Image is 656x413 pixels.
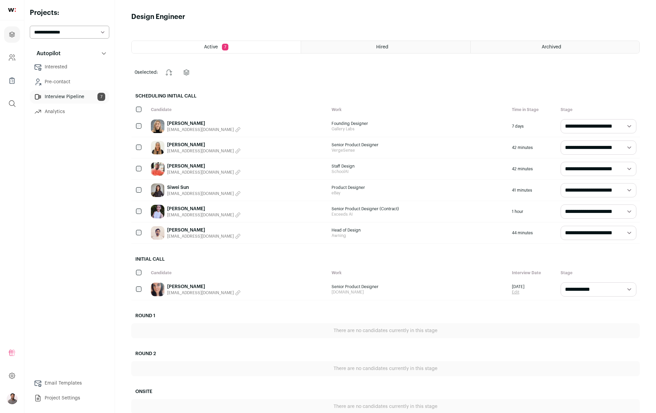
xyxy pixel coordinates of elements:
[508,158,557,179] div: 42 minutes
[167,290,241,296] button: [EMAIL_ADDRESS][DOMAIN_NAME]
[167,170,234,175] span: [EMAIL_ADDRESS][DOMAIN_NAME]
[542,45,561,49] span: Archived
[332,126,505,132] span: Gallery Labs
[167,227,241,234] a: [PERSON_NAME]
[4,49,20,66] a: Company and ATS Settings
[4,26,20,43] a: Projects
[167,120,241,127] a: [PERSON_NAME]
[97,93,105,101] span: 7
[167,184,241,191] a: Siwei Sun
[332,169,505,174] span: SchoolAI
[557,267,640,279] div: Stage
[7,393,18,404] button: Open dropdown
[508,104,557,116] div: Time in Stage
[30,90,109,104] a: Interview Pipeline7
[204,45,218,49] span: Active
[30,47,109,60] button: Autopilot
[131,346,640,361] h2: Round 2
[167,212,241,218] button: [EMAIL_ADDRESS][DOMAIN_NAME]
[332,142,505,148] span: Senior Product Designer
[222,44,228,50] span: 7
[135,70,137,75] span: 0
[471,41,639,53] a: Archived
[332,121,505,126] span: Founding Designer
[332,233,505,238] span: Awning
[332,148,505,153] span: VergeSense
[151,183,164,197] img: 295e48fc9ffbe2588d172ed0ba00809843870bba19d7026b3a31fa4f1dc5d056.jpg
[167,191,234,196] span: [EMAIL_ADDRESS][DOMAIN_NAME]
[512,284,524,289] span: [DATE]
[32,49,61,58] p: Autopilot
[508,267,557,279] div: Interview Date
[151,141,164,154] img: 611b3c88709fc5ab1bfffc47c5bab60e041bc1ac28dcc49ef3858fca2ed66934.jpg
[30,391,109,405] a: Project Settings
[148,104,328,116] div: Candidate
[557,104,640,116] div: Stage
[30,8,109,18] h2: Projects:
[167,148,241,154] button: [EMAIL_ADDRESS][DOMAIN_NAME]
[4,72,20,89] a: Company Lists
[332,289,505,295] span: [DOMAIN_NAME]
[30,376,109,390] a: Email Templates
[328,267,509,279] div: Work
[131,89,640,104] h2: Scheduling Initial Call
[332,164,505,169] span: Staff Design
[508,180,557,201] div: 41 minutes
[131,323,640,338] div: There are no candidates currently in this stage
[167,290,234,296] span: [EMAIL_ADDRESS][DOMAIN_NAME]
[167,205,241,212] a: [PERSON_NAME]
[151,162,164,176] img: b1c75cd6e82ffe1917ecb59bad278b51e917e63459360ab8986561b2a763950a.jpg
[167,127,241,132] button: [EMAIL_ADDRESS][DOMAIN_NAME]
[151,283,164,296] img: e8e6d3b2c5aa7bfd3bc89c2febd00da2b32a18ba46661fd932f7558c60fb20db.jpg
[167,234,241,239] button: [EMAIL_ADDRESS][DOMAIN_NAME]
[167,163,241,170] a: [PERSON_NAME]
[30,105,109,118] a: Analytics
[332,206,505,212] span: Senior Product Designer (Contract)
[30,75,109,89] a: Pre-contact
[332,227,505,233] span: Head of Design
[167,142,241,148] a: [PERSON_NAME]
[7,393,18,404] img: 486088-medium_jpg
[131,384,640,399] h2: Onsite
[167,212,234,218] span: [EMAIL_ADDRESS][DOMAIN_NAME]
[167,148,234,154] span: [EMAIL_ADDRESS][DOMAIN_NAME]
[508,222,557,243] div: 44 minutes
[332,212,505,217] span: Exceeds AI
[161,64,177,81] button: Change stage
[328,104,509,116] div: Work
[131,308,640,323] h2: Round 1
[508,137,557,158] div: 42 minutes
[131,12,185,22] h1: Design Engineer
[131,252,640,267] h2: Initial Call
[8,8,16,12] img: wellfound-shorthand-0d5821cbd27db2630d0214b213865d53afaa358527fdda9d0ea32b1df1b89c2c.svg
[148,267,328,279] div: Candidate
[332,190,505,196] span: eBay
[167,191,241,196] button: [EMAIL_ADDRESS][DOMAIN_NAME]
[167,283,241,290] a: [PERSON_NAME]
[376,45,388,49] span: Hired
[151,119,164,133] img: dad2d390c1cee5ba2f1c9736326d3253ef1859db105cfbcb90d71b13ecb60918.jpg
[151,226,164,240] img: 84d6cda9d93ab809ac70145ecf01bba99a36d7befe1a27c1d1b2b1b6aa8e6662.jpg
[167,234,234,239] span: [EMAIL_ADDRESS][DOMAIN_NAME]
[131,361,640,376] div: There are no candidates currently in this stage
[30,60,109,74] a: Interested
[508,201,557,222] div: 1 hour
[332,185,505,190] span: Product Designer
[167,127,234,132] span: [EMAIL_ADDRESS][DOMAIN_NAME]
[167,170,241,175] button: [EMAIL_ADDRESS][DOMAIN_NAME]
[301,41,470,53] a: Hired
[135,69,158,76] span: selected:
[508,116,557,137] div: 7 days
[151,205,164,218] img: e40b9d912798b83110039dc8a95d96c13084cb01ba2f7e44ff8563d446ac805f
[332,284,505,289] span: Senior Product Designer
[512,289,524,295] a: Edit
